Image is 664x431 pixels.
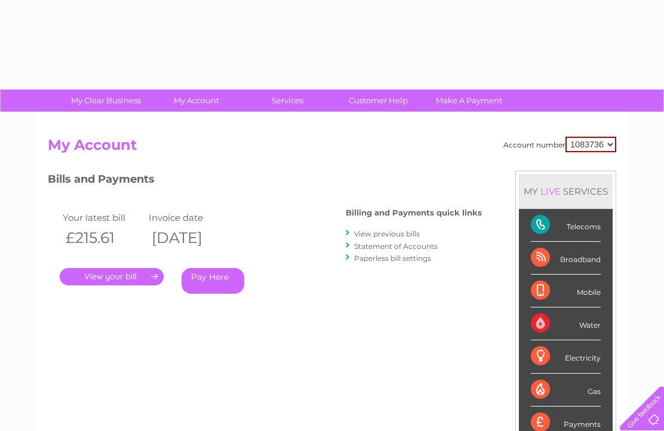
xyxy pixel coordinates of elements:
[420,90,518,112] a: Make A Payment
[147,90,246,112] a: My Account
[531,275,601,307] div: Mobile
[238,90,337,112] a: Services
[48,137,616,159] h2: My Account
[48,171,482,192] h3: Bills and Payments
[60,268,164,285] a: .
[329,90,428,112] a: Customer Help
[519,174,613,208] div: MY SERVICES
[346,208,482,217] h4: Billing and Payments quick links
[182,268,244,294] a: Pay Here
[146,226,232,250] th: [DATE]
[354,242,438,251] a: Statement of Accounts
[354,254,431,263] a: Paperless bill settings
[531,374,601,407] div: Gas
[60,226,146,250] th: £215.61
[57,90,155,112] a: My Clear Business
[531,340,601,373] div: Electricity
[503,137,616,152] div: Account number
[354,229,420,238] a: View previous bills
[531,209,601,242] div: Telecoms
[538,186,563,197] div: LIVE
[531,242,601,275] div: Broadband
[60,210,146,226] td: Your latest bill
[146,210,232,226] td: Invoice date
[531,307,601,340] div: Water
